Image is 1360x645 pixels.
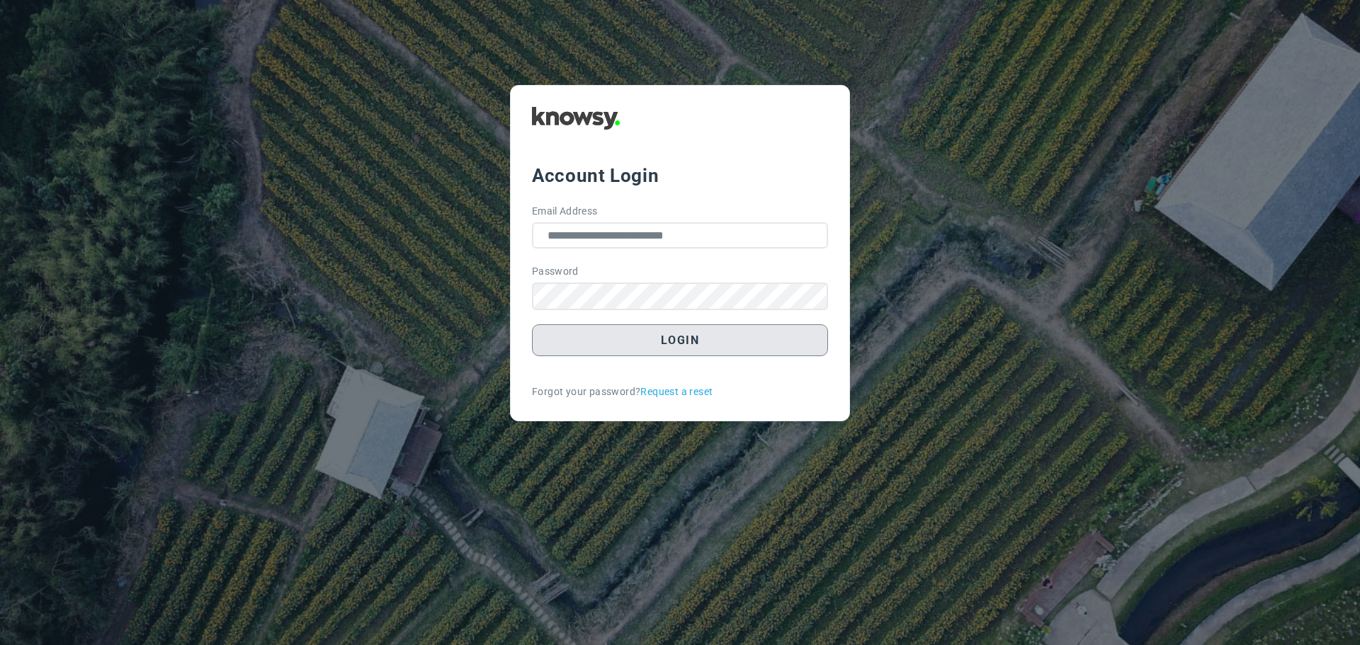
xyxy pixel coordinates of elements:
[532,204,598,219] label: Email Address
[532,163,828,188] div: Account Login
[532,324,828,356] button: Login
[532,384,828,399] div: Forgot your password?
[640,384,713,399] a: Request a reset
[532,264,579,279] label: Password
